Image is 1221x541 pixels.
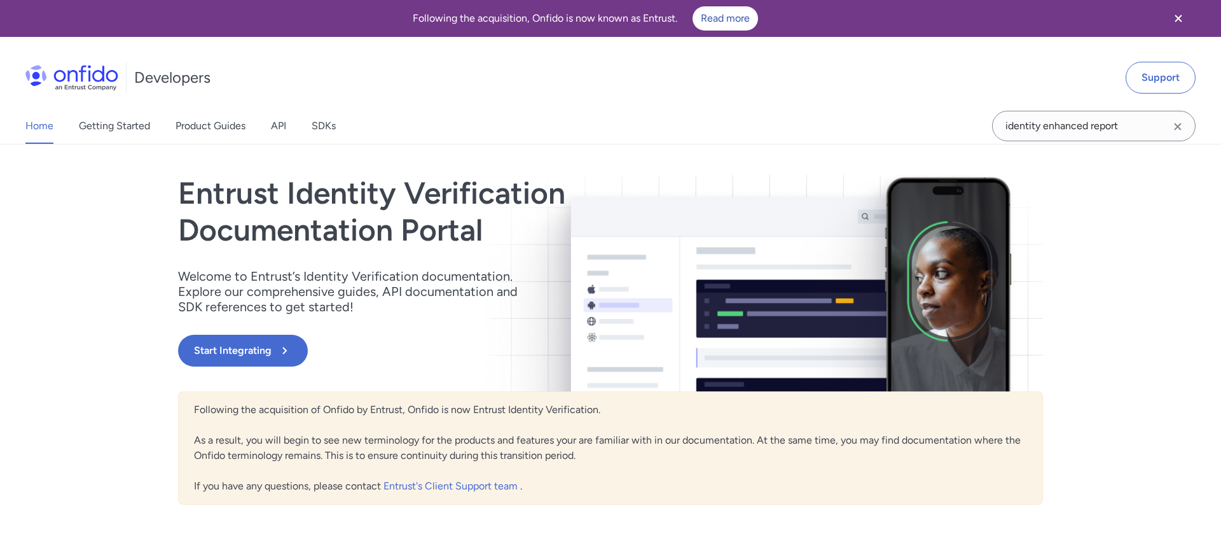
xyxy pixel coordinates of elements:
[992,111,1196,141] input: Onfido search input field
[25,108,53,144] a: Home
[1126,62,1196,94] a: Support
[178,335,308,367] button: Start Integrating
[176,108,245,144] a: Product Guides
[25,65,118,90] img: Onfido Logo
[178,269,534,314] p: Welcome to Entrust’s Identity Verification documentation. Explore our comprehensive guides, API d...
[134,67,210,88] h1: Developers
[271,108,286,144] a: API
[1155,3,1202,34] button: Close banner
[1170,119,1185,134] svg: Clear search field button
[383,480,520,492] a: Entrust's Client Support team
[312,108,336,144] a: SDKs
[15,6,1155,31] div: Following the acquisition, Onfido is now known as Entrust.
[178,391,1043,505] div: Following the acquisition of Onfido by Entrust, Onfido is now Entrust Identity Verification. As a...
[178,175,783,248] h1: Entrust Identity Verification Documentation Portal
[79,108,150,144] a: Getting Started
[693,6,758,31] a: Read more
[178,335,783,367] a: Start Integrating
[1171,11,1186,26] svg: Close banner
